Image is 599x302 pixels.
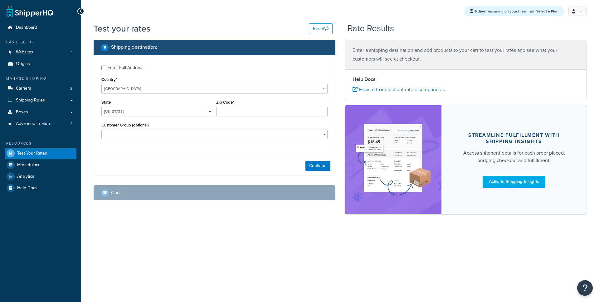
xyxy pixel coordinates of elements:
a: Activate Shipping Insights [483,176,545,188]
h2: Rate Results [348,24,394,33]
span: Analytics [17,174,34,179]
div: Enter Full Address [108,63,144,72]
span: Marketplace [17,162,41,168]
a: Advanced Features2 [5,118,76,130]
li: Carriers [5,83,76,94]
span: 1 [71,61,72,67]
a: Select a Plan [536,8,558,14]
span: Websites [16,50,33,55]
h1: Test your rates [94,22,150,35]
a: Marketplace [5,159,76,171]
span: Help Docs [17,186,37,191]
label: Country* [101,77,117,82]
button: Open Resource Center [577,280,593,296]
input: Enter Full Address [101,66,106,70]
span: Shipping Rules [16,98,45,103]
button: Reset [309,23,333,34]
label: State [101,100,111,105]
div: Manage Shipping [5,76,76,81]
label: Zip Code* [216,100,234,105]
a: Analytics [5,171,76,182]
span: 1 [71,50,72,55]
span: 2 [70,121,72,126]
div: Basic Setup [5,40,76,45]
strong: 6 days [475,8,486,14]
div: Streamline Fulfillment with Shipping Insights [456,132,572,145]
li: Origins [5,58,76,70]
a: How to troubleshoot rate discrepancies [353,86,445,93]
a: Help Docs [5,182,76,194]
li: Advanced Features [5,118,76,130]
span: Test Your Rates [17,151,47,156]
button: Continue [305,161,330,171]
li: Websites [5,47,76,58]
span: Advanced Features [16,121,54,126]
img: feature-image-si-e24932ea9b9fcd0ff835db86be1ff8d589347e8876e1638d903ea230a36726be.png [354,115,432,205]
div: Access shipment details for each order placed, bridging checkout and fulfillment. [456,149,572,164]
p: Enter a shipping destination and add products to your cart to test your rates and see what your c... [353,46,579,63]
a: Boxes [5,106,76,118]
span: 2 [70,86,72,91]
span: Origins [16,61,30,67]
h2: Cart : [111,190,121,196]
a: Websites1 [5,47,76,58]
a: Carriers2 [5,83,76,94]
label: Customer Group (optional) [101,123,149,127]
a: Shipping Rules [5,95,76,106]
a: Origins1 [5,58,76,70]
a: Dashboard [5,22,76,33]
a: Test Your Rates [5,148,76,159]
div: Resources [5,141,76,146]
h2: Shipping destination : [111,44,157,50]
h4: Help Docs [353,76,579,83]
span: Dashboard [16,25,37,30]
span: Carriers [16,86,31,91]
span: Boxes [16,110,28,115]
span: remaining on your Free Trial [475,8,535,14]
